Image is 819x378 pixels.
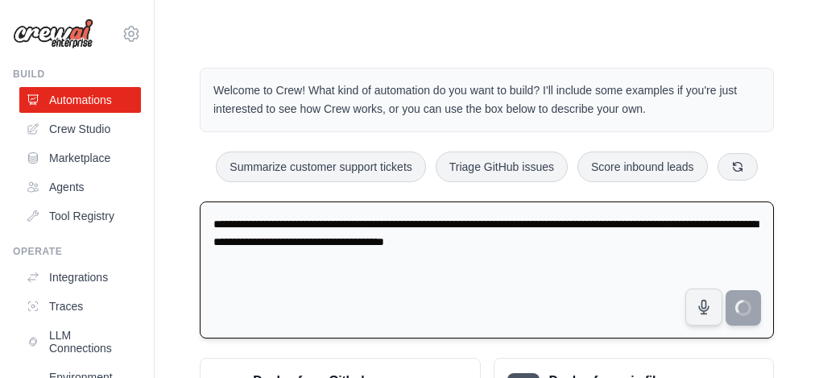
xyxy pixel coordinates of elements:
a: LLM Connections [19,322,141,361]
p: Welcome to Crew! What kind of automation do you want to build? I'll include some examples if you'... [213,81,760,118]
button: Triage GitHub issues [436,152,568,182]
a: Crew Studio [19,116,141,142]
button: Summarize customer support tickets [216,152,425,182]
a: Traces [19,293,141,319]
img: Logo [13,19,93,49]
a: Marketplace [19,145,141,171]
div: Build [13,68,141,81]
button: Score inbound leads [577,152,708,182]
a: Tool Registry [19,203,141,229]
a: Automations [19,87,141,113]
iframe: Chat Widget [738,301,819,378]
a: Agents [19,174,141,200]
div: Operate [13,245,141,258]
a: Integrations [19,264,141,290]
